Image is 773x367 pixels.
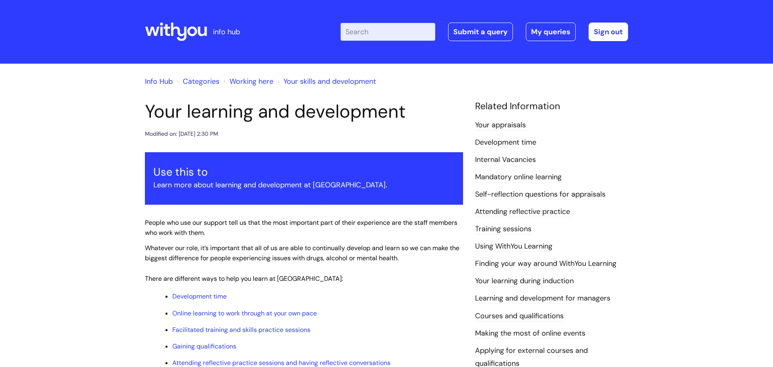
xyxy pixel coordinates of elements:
h3: Use this to [153,166,455,178]
a: Categories [183,77,219,86]
h4: Related Information [475,101,628,112]
p: Learn more about learning and development at [GEOGRAPHIC_DATA]. [153,178,455,191]
a: Your learning during induction [475,276,574,286]
a: Submit a query [448,23,513,41]
a: Gaining qualifications [172,342,236,350]
a: Finding your way around WithYou Learning [475,259,616,269]
span: There are different ways to help you learn at [GEOGRAPHIC_DATA]: [145,274,343,283]
a: Learning and development for managers [475,293,610,304]
div: Modified on: [DATE] 2:30 PM [145,129,218,139]
div: | - [341,23,628,41]
a: Attending reflective practice [475,207,570,217]
a: Sign out [589,23,628,41]
h1: Your learning and development [145,101,463,122]
a: Self-reflection questions for appraisals [475,189,606,200]
a: Training sessions [475,224,531,234]
a: Info Hub [145,77,173,86]
li: Your skills and development [275,75,376,88]
a: Development time [172,292,227,301]
span: People who use our support tell us that the most important part of their experience are the staff... [145,218,457,237]
a: Facilitated training and skills practice sessions [172,326,310,334]
a: Development time [475,137,536,148]
a: Courses and qualifications [475,311,564,321]
a: Working here [229,77,273,86]
a: Using WithYou Learning [475,241,552,252]
li: Solution home [175,75,219,88]
input: Search [341,23,435,41]
a: Making the most of online events [475,328,585,339]
a: Your skills and development [283,77,376,86]
span: Whatever our role, it’s important that all of us are able to continually develop and learn so we ... [145,244,459,262]
a: My queries [526,23,576,41]
a: Mandatory online learning [475,172,562,182]
a: Attending reflective practice sessions and having reflective conversations [172,359,391,367]
a: Internal Vacancies [475,155,536,165]
a: Online learning to work through at your own pace [172,309,317,317]
li: Working here [221,75,273,88]
p: info hub [213,25,240,38]
a: Your appraisals [475,120,526,131]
